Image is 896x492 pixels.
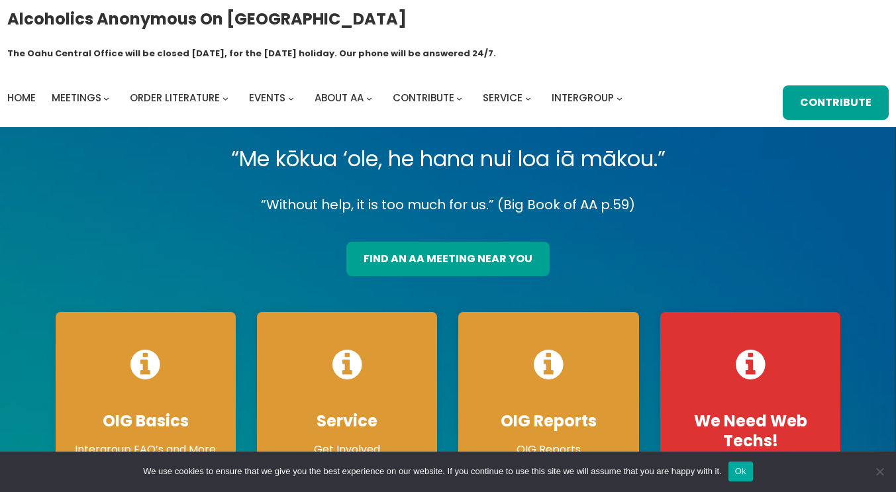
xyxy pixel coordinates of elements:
a: Contribute [783,85,889,120]
a: About AA [315,89,364,107]
span: No [873,465,886,478]
a: Events [249,89,285,107]
button: Contribute submenu [456,95,462,101]
button: Intergroup submenu [617,95,622,101]
a: Contribute [393,89,454,107]
a: Home [7,89,36,107]
button: Meetings submenu [103,95,109,101]
span: We use cookies to ensure that we give you the best experience on our website. If you continue to ... [143,465,721,478]
a: Alcoholics Anonymous on [GEOGRAPHIC_DATA] [7,5,407,33]
span: Events [249,91,285,105]
span: Order Literature [130,91,220,105]
p: Intergroup FAQ’s and More [69,442,223,458]
span: Service [483,91,523,105]
h4: Service [270,411,424,431]
button: About AA submenu [366,95,372,101]
h4: We Need Web Techs! [673,411,827,451]
button: Ok [728,462,753,481]
span: About AA [315,91,364,105]
button: Service submenu [525,95,531,101]
button: Events submenu [288,95,294,101]
a: Intergroup [552,89,614,107]
p: “Without help, it is too much for us.” (Big Book of AA p.59) [45,193,852,217]
span: Intergroup [552,91,614,105]
a: Service [483,89,523,107]
span: Home [7,91,36,105]
p: Get Involved [270,442,424,458]
span: Contribute [393,91,454,105]
p: “Me kōkua ‘ole, he hana nui loa iā mākou.” [45,140,852,177]
a: find an aa meeting near you [346,242,550,276]
nav: Intergroup [7,89,627,107]
h4: OIG Basics [69,411,223,431]
span: Meetings [52,91,101,105]
h4: OIG Reports [472,411,625,431]
p: OIG Reports [472,442,625,458]
a: Meetings [52,89,101,107]
button: Order Literature submenu [223,95,228,101]
h1: The Oahu Central Office will be closed [DATE], for the [DATE] holiday. Our phone will be answered... [7,47,496,60]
